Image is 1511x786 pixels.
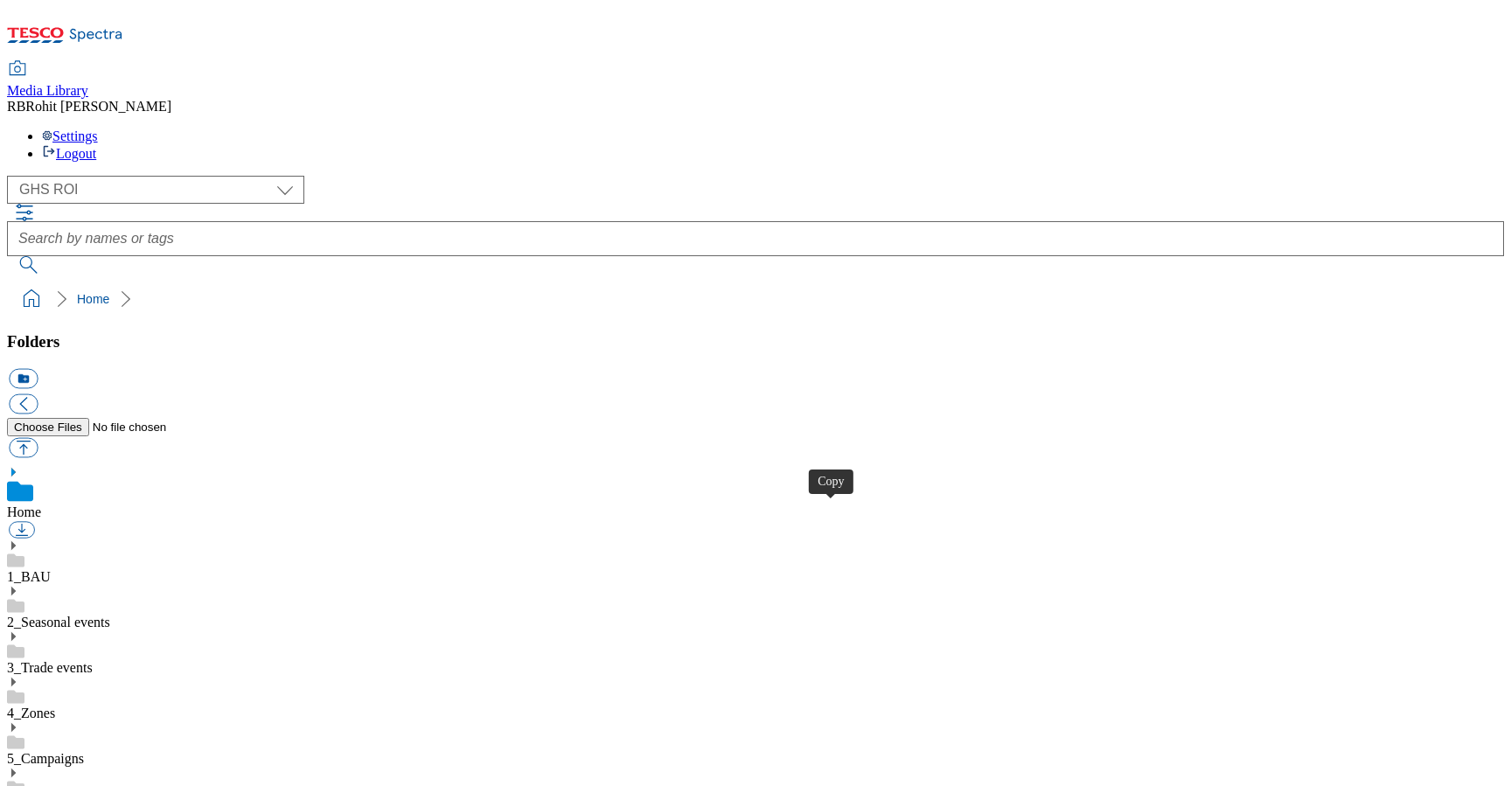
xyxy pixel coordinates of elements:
a: 3_Trade events [7,660,93,675]
a: Home [77,292,109,306]
input: Search by names or tags [7,221,1504,256]
span: RB [7,99,25,114]
a: 5_Campaigns [7,751,84,766]
h3: Folders [7,332,1504,351]
a: 4_Zones [7,706,55,720]
a: Media Library [7,62,88,99]
span: Rohit [PERSON_NAME] [25,99,171,114]
a: home [17,285,45,313]
a: Home [7,504,41,519]
a: 2_Seasonal events [7,615,110,629]
nav: breadcrumb [7,282,1504,316]
a: Settings [42,129,98,143]
a: 1_BAU [7,569,51,584]
span: Media Library [7,83,88,98]
a: Logout [42,146,96,161]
